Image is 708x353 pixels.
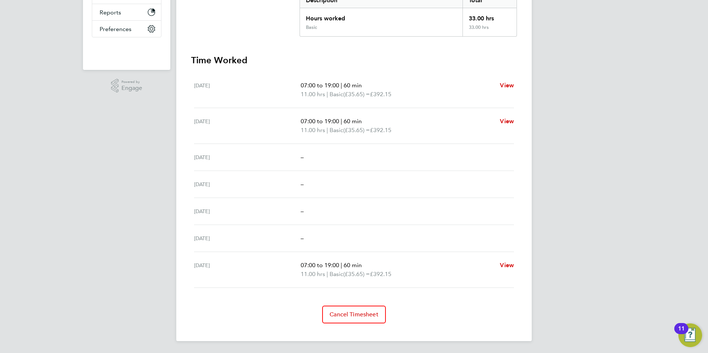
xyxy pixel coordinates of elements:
[678,323,702,347] button: Open Resource Center, 11 new notifications
[100,9,121,16] span: Reports
[194,261,301,279] div: [DATE]
[194,207,301,216] div: [DATE]
[330,311,378,318] span: Cancel Timesheet
[500,117,514,126] a: View
[678,329,685,338] div: 11
[370,91,391,98] span: £392.15
[322,306,386,323] button: Cancel Timesheet
[194,153,301,162] div: [DATE]
[92,4,161,20] button: Reports
[330,270,343,279] span: Basic
[500,81,514,90] a: View
[301,181,304,188] span: –
[344,262,362,269] span: 60 min
[330,90,343,99] span: Basic
[301,154,304,161] span: –
[301,91,325,98] span: 11.00 hrs
[500,261,514,270] a: View
[341,118,342,125] span: |
[500,262,514,269] span: View
[301,270,325,278] span: 11.00 hrs
[121,85,142,91] span: Engage
[500,82,514,89] span: View
[92,45,161,57] img: fastbook-logo-retina.png
[500,118,514,125] span: View
[462,24,517,36] div: 33.00 hrs
[462,8,517,24] div: 33.00 hrs
[301,118,339,125] span: 07:00 to 19:00
[92,21,161,37] button: Preferences
[92,45,161,57] a: Go to home page
[343,270,370,278] span: (£35.65) =
[301,235,304,242] span: –
[330,126,343,135] span: Basic
[301,208,304,215] span: –
[370,270,391,278] span: £392.15
[300,8,462,24] div: Hours worked
[301,82,339,89] span: 07:00 to 19:00
[301,262,339,269] span: 07:00 to 19:00
[341,262,342,269] span: |
[194,234,301,243] div: [DATE]
[191,54,517,66] h3: Time Worked
[100,26,131,33] span: Preferences
[327,270,328,278] span: |
[327,91,328,98] span: |
[111,79,143,93] a: Powered byEngage
[344,82,362,89] span: 60 min
[121,79,142,85] span: Powered by
[306,24,317,30] div: Basic
[327,127,328,134] span: |
[343,127,370,134] span: (£35.65) =
[194,81,301,99] div: [DATE]
[194,180,301,189] div: [DATE]
[343,91,370,98] span: (£35.65) =
[370,127,391,134] span: £392.15
[194,117,301,135] div: [DATE]
[344,118,362,125] span: 60 min
[341,82,342,89] span: |
[301,127,325,134] span: 11.00 hrs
